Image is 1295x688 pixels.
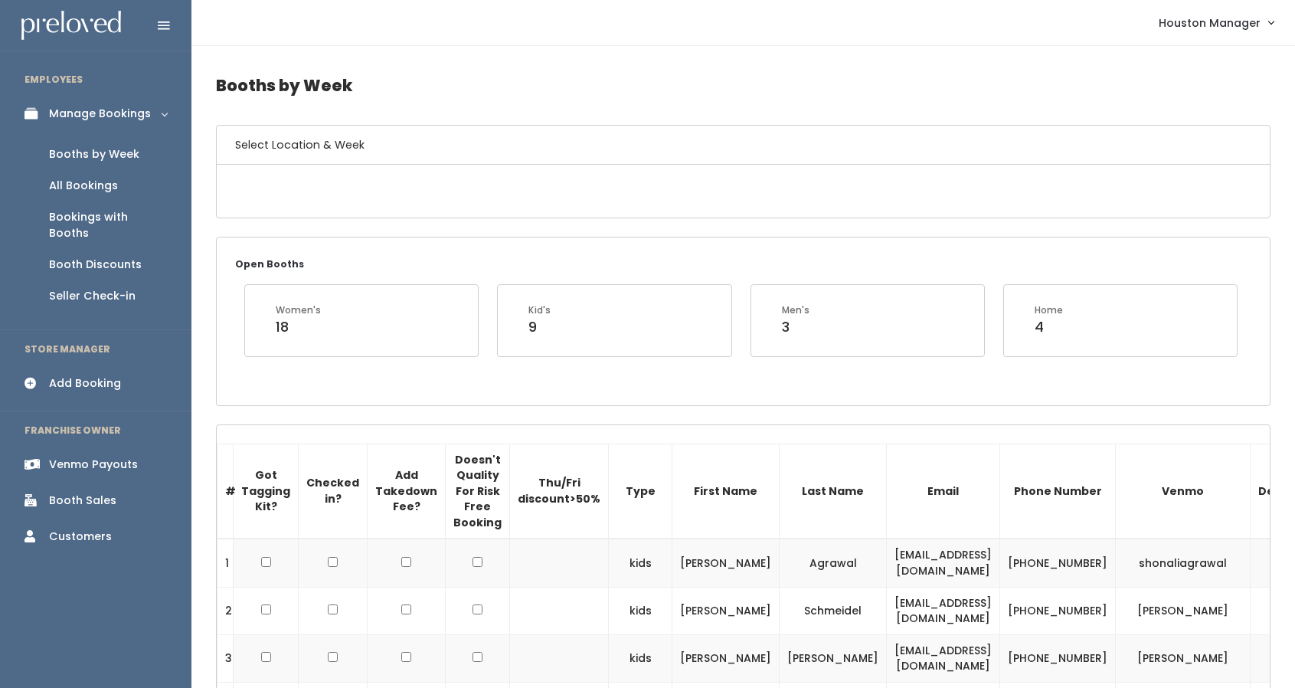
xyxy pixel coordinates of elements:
td: Agrawal [780,539,887,587]
th: Last Name [780,444,887,539]
small: Open Booths [235,257,304,270]
td: [PHONE_NUMBER] [1000,587,1116,634]
h4: Booths by Week [216,64,1270,106]
div: 4 [1035,317,1063,337]
td: kids [609,634,672,682]
div: Venmo Payouts [49,457,138,473]
td: [EMAIL_ADDRESS][DOMAIN_NAME] [887,539,1000,587]
div: Booths by Week [49,146,139,162]
td: [EMAIL_ADDRESS][DOMAIN_NAME] [887,634,1000,682]
th: First Name [672,444,780,539]
th: Phone Number [1000,444,1116,539]
td: Schmeidel [780,587,887,634]
th: Thu/Fri discount>50% [510,444,609,539]
span: Houston Manager [1159,15,1261,31]
th: Got Tagging Kit? [234,444,299,539]
div: 9 [528,317,551,337]
th: Checked in? [299,444,368,539]
div: Home [1035,303,1063,317]
td: [PERSON_NAME] [1116,587,1251,634]
td: [PERSON_NAME] [672,539,780,587]
td: 1 [217,539,234,587]
div: Booth Discounts [49,257,142,273]
th: Email [887,444,1000,539]
td: [PERSON_NAME] [672,634,780,682]
h6: Select Location & Week [217,126,1270,165]
td: [PERSON_NAME] [780,634,887,682]
td: kids [609,539,672,587]
td: 3 [217,634,234,682]
div: Booth Sales [49,493,116,509]
td: [PERSON_NAME] [1116,634,1251,682]
img: preloved logo [21,11,121,41]
div: All Bookings [49,178,118,194]
div: Kid's [528,303,551,317]
div: Women's [276,303,321,317]
div: 3 [782,317,809,337]
td: 2 [217,587,234,634]
th: Venmo [1116,444,1251,539]
div: Customers [49,529,112,545]
td: kids [609,587,672,634]
td: shonaliagrawal [1116,539,1251,587]
th: Add Takedown Fee? [368,444,446,539]
div: Manage Bookings [49,106,151,122]
td: [EMAIL_ADDRESS][DOMAIN_NAME] [887,587,1000,634]
a: Houston Manager [1143,6,1289,39]
th: Doesn't Quality For Risk Free Booking [446,444,510,539]
td: [PERSON_NAME] [672,587,780,634]
div: Bookings with Booths [49,209,167,241]
th: Type [609,444,672,539]
div: 18 [276,317,321,337]
td: [PHONE_NUMBER] [1000,634,1116,682]
th: # [217,444,234,539]
div: Seller Check-in [49,288,136,304]
td: [PHONE_NUMBER] [1000,539,1116,587]
div: Men's [782,303,809,317]
div: Add Booking [49,375,121,392]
